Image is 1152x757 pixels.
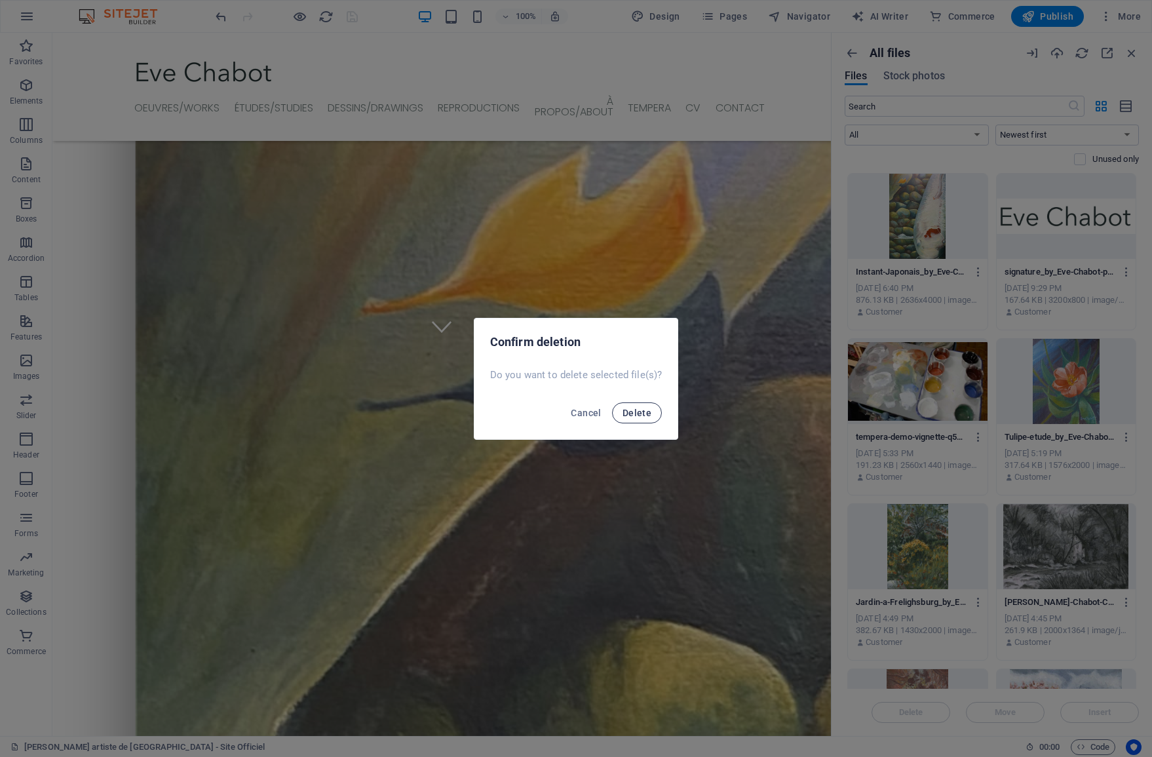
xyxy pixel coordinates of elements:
span: Cancel [571,408,601,418]
p: Do you want to delete selected file(s)? [490,368,662,381]
h2: Confirm deletion [490,334,662,350]
button: Cancel [566,402,606,423]
button: Delete [612,402,662,423]
span: Delete [623,408,651,418]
